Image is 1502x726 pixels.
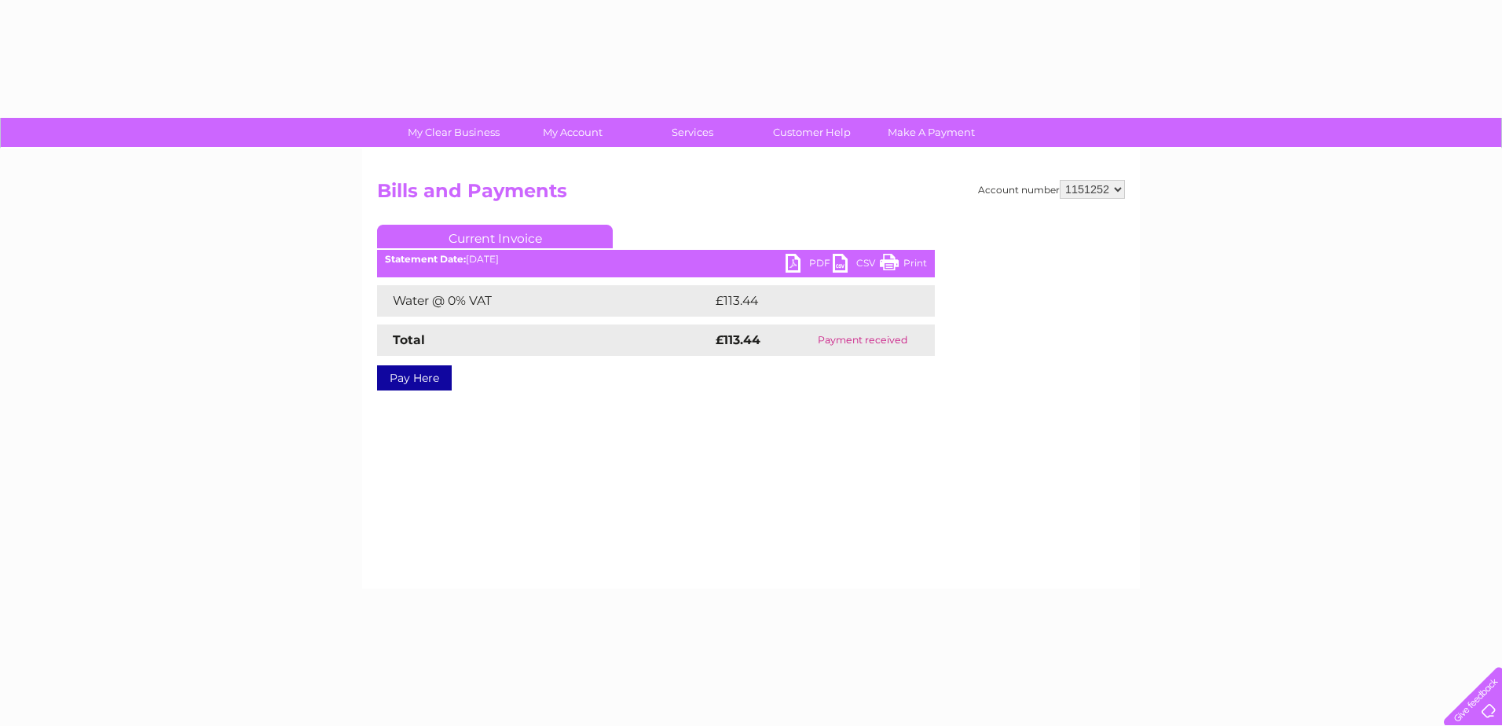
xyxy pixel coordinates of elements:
a: PDF [786,254,833,277]
h2: Bills and Payments [377,180,1125,210]
strong: Total [393,332,425,347]
div: Account number [978,180,1125,199]
a: My Clear Business [389,118,518,147]
td: Water @ 0% VAT [377,285,712,317]
b: Statement Date: [385,253,466,265]
td: £113.44 [712,285,905,317]
a: Current Invoice [377,225,613,248]
a: Pay Here [377,365,452,390]
a: Make A Payment [866,118,996,147]
a: Print [880,254,927,277]
strong: £113.44 [716,332,760,347]
a: Customer Help [747,118,877,147]
div: [DATE] [377,254,935,265]
a: My Account [508,118,638,147]
a: CSV [833,254,880,277]
td: Payment received [790,324,935,356]
a: Services [628,118,757,147]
